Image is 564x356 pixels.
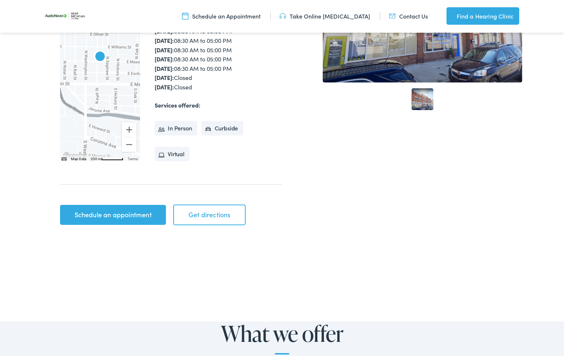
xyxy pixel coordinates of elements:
span: 200 m [91,157,101,161]
img: utility icon [446,12,453,20]
li: Curbside [202,121,243,135]
a: Terms (opens in new tab) [128,157,138,161]
strong: [DATE]: [155,36,174,44]
strong: [DATE]: [155,73,174,81]
a: Contact Us [389,12,428,20]
li: In Person [155,121,197,135]
div: 08:30 AM to 05:00 PM 08:30 AM to 05:00 PM 08:30 AM to 05:00 PM 08:30 AM to 05:00 PM 08:30 AM to 0... [155,27,282,92]
li: Virtual [155,147,190,161]
strong: [DATE]: [155,55,174,63]
a: Take Online [MEDICAL_DATA] [279,12,370,20]
strong: Services offered: [155,101,200,109]
button: Keyboard shortcuts [61,157,67,162]
a: Find a Hearing Clinic [446,7,519,25]
a: Get directions [173,205,246,225]
button: Zoom in [122,122,136,137]
button: Map Scale: 200 m per 57 pixels [88,155,126,161]
img: Google [62,151,86,161]
div: Hear Michigan Centers by AudioNova [91,49,109,66]
strong: [DATE]: [155,83,174,91]
a: Schedule an appointment [60,205,166,225]
img: utility icon [389,12,396,20]
strong: [DATE]: [155,46,174,54]
a: Open this area in Google Maps (opens a new window) [62,151,86,161]
button: Map Data [71,157,86,162]
button: Zoom out [122,137,136,152]
a: 1 [412,88,433,110]
img: utility icon [279,12,286,20]
h2: What we offer [82,321,482,355]
img: utility icon [182,12,188,20]
strong: [DATE]: [155,64,174,72]
a: Schedule an Appointment [182,12,261,20]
